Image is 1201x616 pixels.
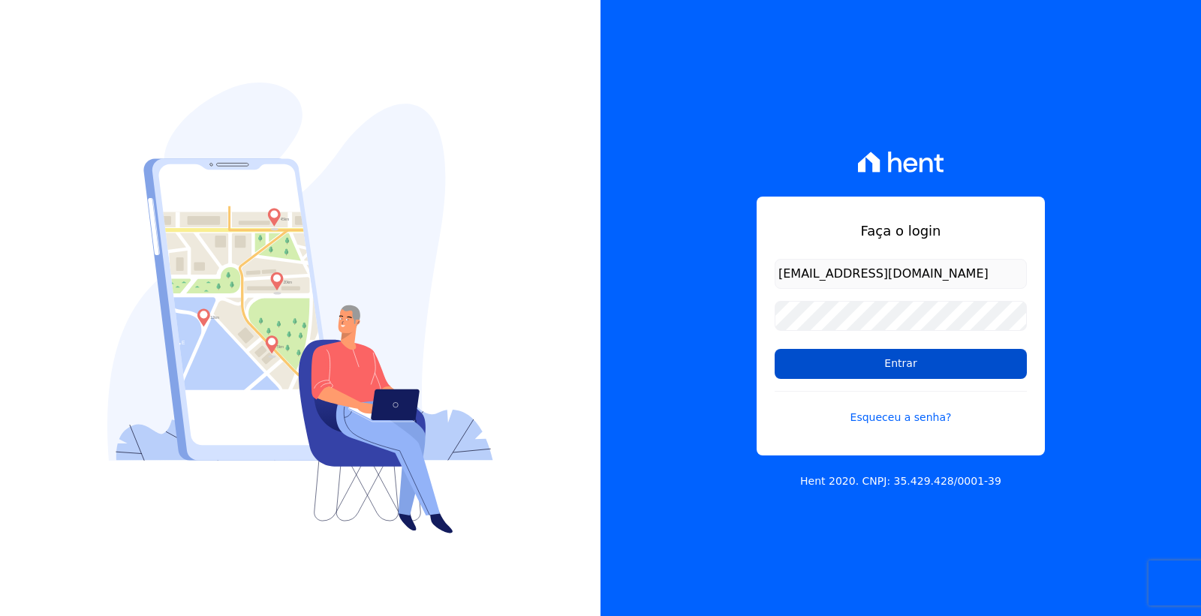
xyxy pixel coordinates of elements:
input: Entrar [775,349,1027,379]
img: Login [107,83,493,533]
h1: Faça o login [775,221,1027,241]
input: Email [775,259,1027,289]
a: Esqueceu a senha? [775,391,1027,425]
p: Hent 2020. CNPJ: 35.429.428/0001-39 [800,473,1001,489]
